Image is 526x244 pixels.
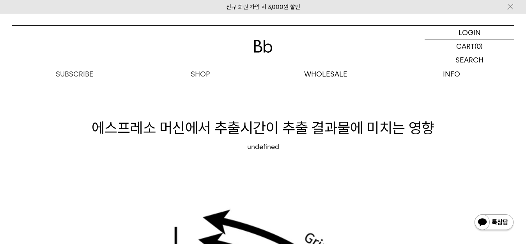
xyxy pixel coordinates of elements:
[425,39,514,53] a: CART (0)
[459,26,481,39] p: LOGIN
[254,40,273,53] img: 로고
[12,67,137,81] a: SUBSCRIBE
[456,39,475,53] p: CART
[226,4,300,11] a: 신규 회원 가입 시 3,000원 할인
[137,67,263,81] a: SHOP
[475,39,483,53] p: (0)
[389,67,514,81] p: INFO
[12,118,514,138] h1: 에스프레소 머신에서 추출시간이 추출 결과물에 미치는 영향
[425,26,514,39] a: LOGIN
[474,214,514,232] img: 카카오톡 채널 1:1 채팅 버튼
[12,142,514,151] div: undefined
[455,53,483,67] p: SEARCH
[263,67,389,81] p: WHOLESALE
